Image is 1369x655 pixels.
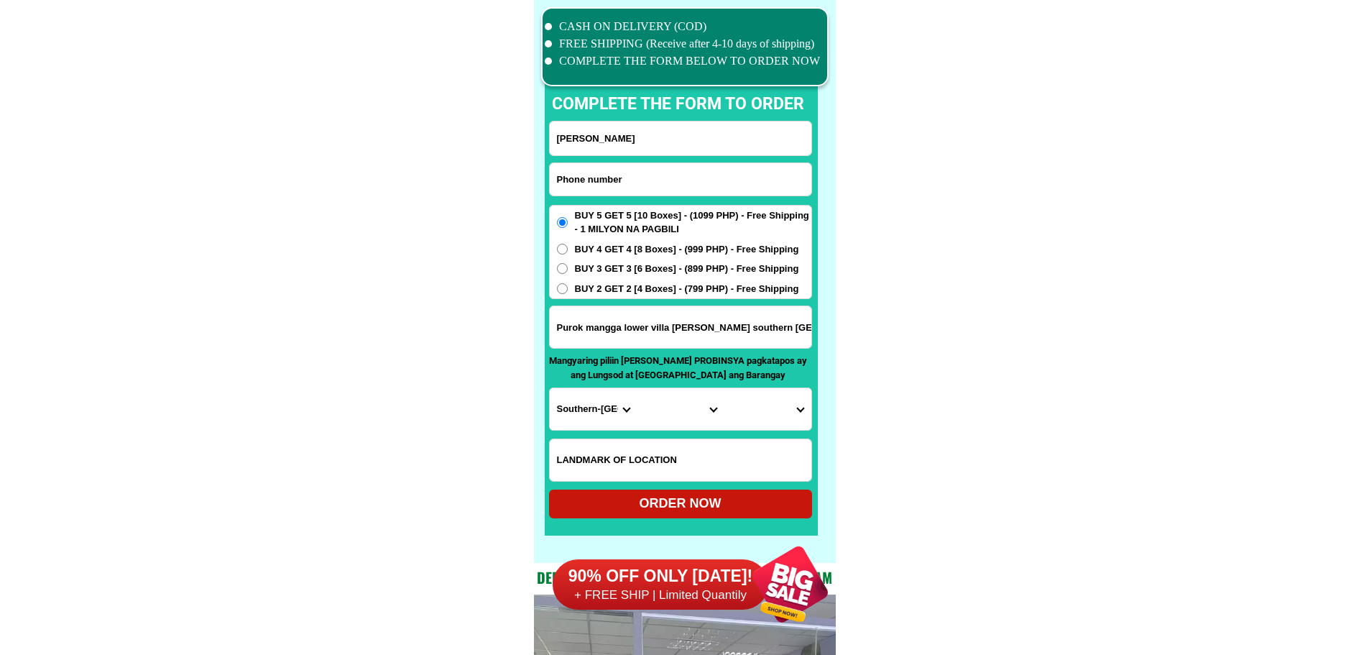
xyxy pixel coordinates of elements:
select: Select district [637,388,724,430]
select: Select commune [724,388,811,430]
input: Input address [550,306,811,348]
li: FREE SHIPPING (Receive after 4-10 days of shipping) [545,35,821,52]
p: complete the form to order [538,92,819,117]
input: Input LANDMARKOFLOCATION [550,439,811,481]
span: BUY 4 GET 4 [8 Boxes] - (999 PHP) - Free Shipping [575,242,799,257]
h6: 90% OFF ONLY [DATE]! [553,566,768,587]
input: BUY 5 GET 5 [10 Boxes] - (1099 PHP) - Free Shipping - 1 MILYON NA PAGBILI [557,217,568,228]
p: Mangyaring piliin [PERSON_NAME] PROBINSYA pagkatapos ay ang Lungsod at [GEOGRAPHIC_DATA] ang Bara... [549,354,808,382]
input: BUY 3 GET 3 [6 Boxes] - (899 PHP) - Free Shipping [557,263,568,274]
span: BUY 5 GET 5 [10 Boxes] - (1099 PHP) - Free Shipping - 1 MILYON NA PAGBILI [575,209,811,237]
li: COMPLETE THE FORM BELOW TO ORDER NOW [545,52,821,70]
input: Input full_name [550,122,811,155]
h2: Dedicated and professional consulting team [534,567,836,588]
select: Select province [550,388,637,430]
div: ORDER NOW [549,494,812,513]
span: BUY 2 GET 2 [4 Boxes] - (799 PHP) - Free Shipping [575,282,799,296]
li: CASH ON DELIVERY (COD) [545,18,821,35]
input: BUY 2 GET 2 [4 Boxes] - (799 PHP) - Free Shipping [557,283,568,294]
input: BUY 4 GET 4 [8 Boxes] - (999 PHP) - Free Shipping [557,244,568,255]
span: BUY 3 GET 3 [6 Boxes] - (899 PHP) - Free Shipping [575,262,799,276]
h6: + FREE SHIP | Limited Quantily [553,587,768,603]
input: Input phone_number [550,163,811,196]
